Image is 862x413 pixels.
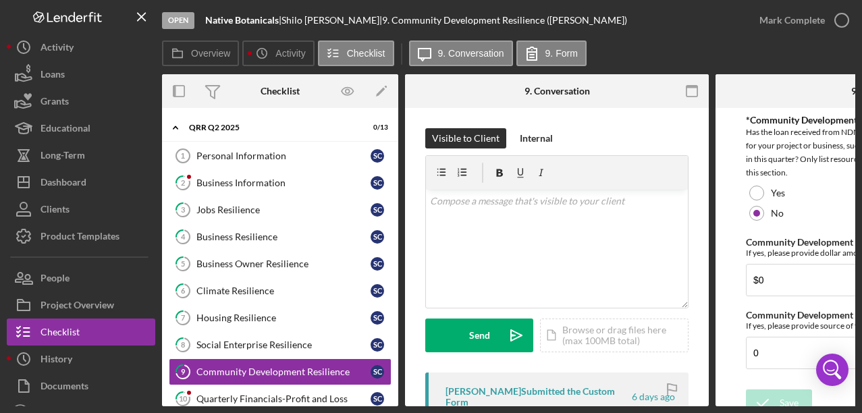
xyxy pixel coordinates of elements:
[169,142,392,169] a: 1Personal InformationSC
[281,15,382,26] div: Shilo [PERSON_NAME] |
[181,232,186,241] tspan: 4
[162,40,239,66] button: Overview
[169,385,392,412] a: 10Quarterly Financials-Profit and LossSC
[196,285,371,296] div: Climate Resilience
[196,177,371,188] div: Business Information
[371,365,384,379] div: S C
[41,115,90,145] div: Educational
[181,286,186,295] tspan: 6
[196,231,371,242] div: Business Resilience
[438,48,504,59] label: 9. Conversation
[169,277,392,304] a: 6Climate ResilienceSC
[7,142,155,169] button: Long-Term
[41,292,114,322] div: Project Overview
[425,128,506,148] button: Visible to Client
[545,48,578,59] label: 9. Form
[181,152,185,160] tspan: 1
[196,204,371,215] div: Jobs Resilience
[371,149,384,163] div: S C
[169,223,392,250] a: 4Business ResilienceSC
[371,176,384,190] div: S C
[169,250,392,277] a: 5Business Owner ResilienceSC
[7,115,155,142] button: Educational
[205,14,279,26] b: Native Botanicals
[425,319,533,352] button: Send
[41,373,88,403] div: Documents
[41,34,74,64] div: Activity
[371,257,384,271] div: S C
[7,61,155,88] button: Loans
[181,313,186,322] tspan: 7
[7,346,155,373] button: History
[41,142,85,172] div: Long-Term
[41,346,72,376] div: History
[524,86,590,97] div: 9. Conversation
[196,393,371,404] div: Quarterly Financials-Profit and Loss
[7,292,155,319] button: Project Overview
[7,319,155,346] button: Checklist
[189,123,354,132] div: QRR Q2 2025
[162,12,194,29] div: Open
[371,392,384,406] div: S C
[7,34,155,61] button: Activity
[432,128,500,148] div: Visible to Client
[520,128,553,148] div: Internal
[771,188,785,198] label: Yes
[318,40,394,66] button: Checklist
[371,203,384,217] div: S C
[196,366,371,377] div: Community Development Resilience
[371,311,384,325] div: S C
[513,128,560,148] button: Internal
[7,169,155,196] button: Dashboard
[181,367,186,376] tspan: 9
[41,61,65,91] div: Loans
[41,88,69,118] div: Grants
[169,331,392,358] a: 8Social Enterprise ResilienceSC
[181,340,185,349] tspan: 8
[169,169,392,196] a: 2Business InformationSC
[771,208,784,219] label: No
[7,88,155,115] button: Grants
[347,48,385,59] label: Checklist
[371,284,384,298] div: S C
[181,178,185,187] tspan: 2
[261,86,300,97] div: Checklist
[179,394,188,403] tspan: 10
[7,196,155,223] button: Clients
[191,48,230,59] label: Overview
[275,48,305,59] label: Activity
[181,205,185,214] tspan: 3
[746,7,855,34] button: Mark Complete
[371,338,384,352] div: S C
[516,40,587,66] button: 9. Form
[632,391,675,402] time: 2025-08-08 18:49
[169,196,392,223] a: 3Jobs ResilienceSC
[181,259,185,268] tspan: 5
[469,319,490,352] div: Send
[41,196,70,226] div: Clients
[7,265,155,292] button: People
[169,304,392,331] a: 7Housing ResilienceSC
[242,40,314,66] button: Activity
[7,223,155,250] button: Product Templates
[409,40,513,66] button: 9. Conversation
[205,15,281,26] div: |
[196,339,371,350] div: Social Enterprise Resilience
[7,373,155,400] button: Documents
[446,386,630,408] div: [PERSON_NAME] Submitted the Custom Form
[41,223,119,253] div: Product Templates
[816,354,848,386] div: Open Intercom Messenger
[196,258,371,269] div: Business Owner Resilience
